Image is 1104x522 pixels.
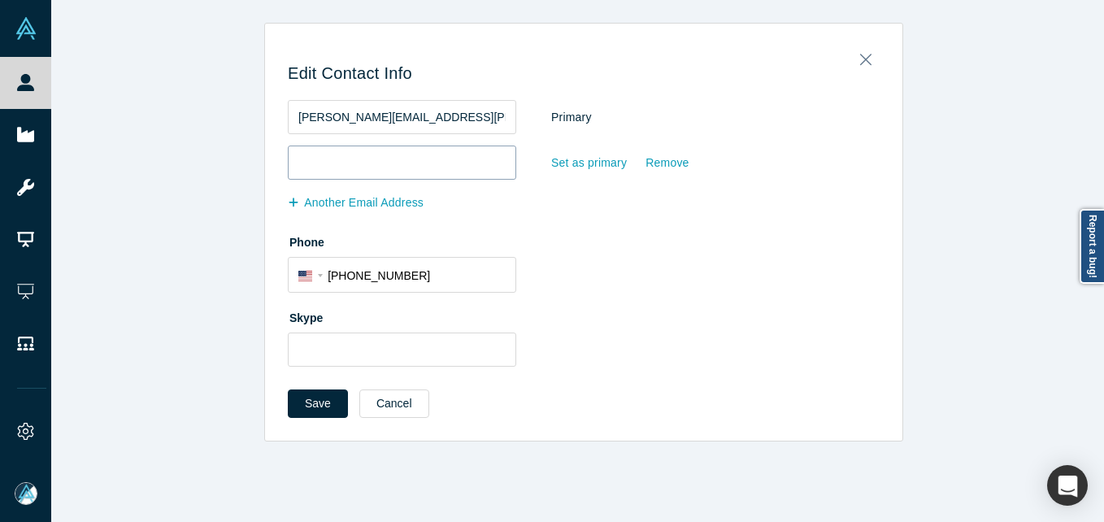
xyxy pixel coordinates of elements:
[1080,209,1104,284] a: Report a bug!
[550,149,628,177] div: Set as primary
[288,389,348,418] button: Save
[550,103,593,132] div: Primary
[288,63,880,83] h3: Edit Contact Info
[15,482,37,505] img: Mia Scott's Account
[645,149,689,177] div: Remove
[359,389,429,418] button: Cancel
[288,228,880,251] label: Phone
[288,189,441,217] button: Another Email Address
[15,17,37,40] img: Alchemist Vault Logo
[288,304,880,327] label: Skype
[849,44,883,67] button: Close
